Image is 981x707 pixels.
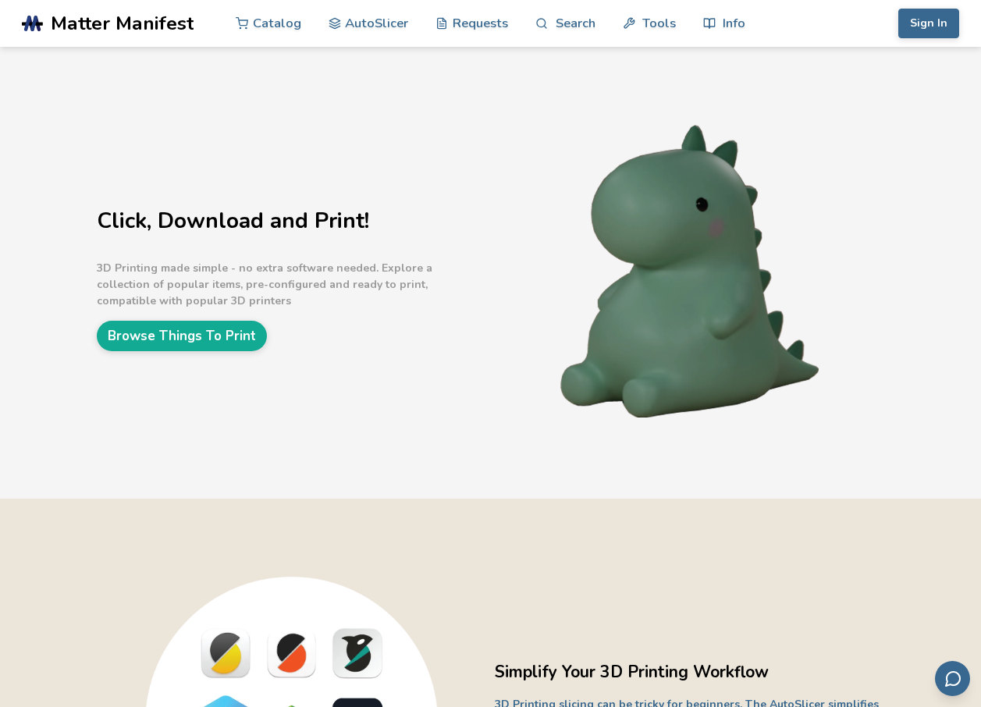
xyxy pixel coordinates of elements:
button: Send feedback via email [935,661,970,696]
h1: Click, Download and Print! [97,209,487,233]
h2: Simplify Your 3D Printing Workflow [495,660,885,684]
a: Browse Things To Print [97,321,267,351]
span: Matter Manifest [51,12,194,34]
p: 3D Printing made simple - no extra software needed. Explore a collection of popular items, pre-co... [97,260,487,309]
button: Sign In [898,9,959,38]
